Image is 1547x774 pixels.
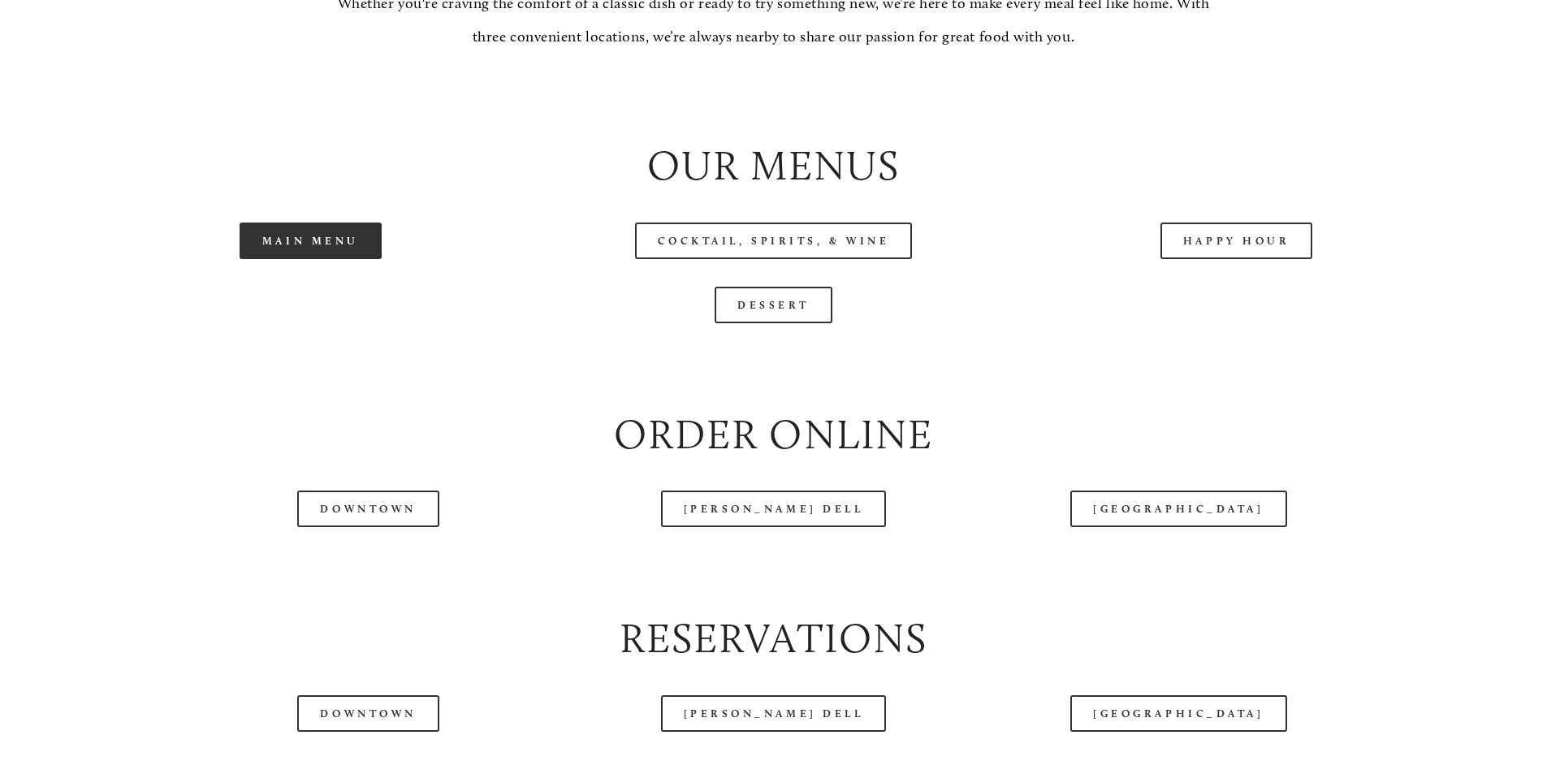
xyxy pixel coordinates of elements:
[661,695,887,732] a: [PERSON_NAME] Dell
[93,137,1454,195] h2: Our Menus
[297,491,439,527] a: Downtown
[1160,223,1313,259] a: Happy Hour
[240,223,382,259] a: Main Menu
[1070,695,1286,732] a: [GEOGRAPHIC_DATA]
[635,223,913,259] a: Cocktail, Spirits, & Wine
[715,287,832,323] a: Dessert
[1070,491,1286,527] a: [GEOGRAPHIC_DATA]
[93,406,1454,464] h2: Order Online
[297,695,439,732] a: Downtown
[93,610,1454,668] h2: Reservations
[661,491,887,527] a: [PERSON_NAME] Dell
